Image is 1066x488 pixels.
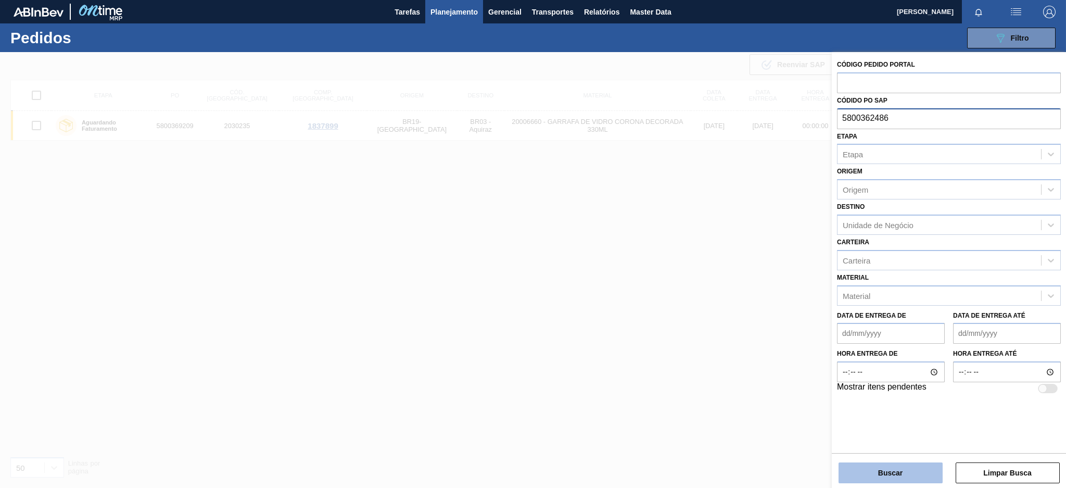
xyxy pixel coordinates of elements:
div: Origem [843,185,868,194]
img: Logout [1043,6,1056,18]
label: Códido PO SAP [837,97,887,104]
div: Etapa [843,150,863,159]
label: Data de Entrega de [837,312,906,319]
label: Código Pedido Portal [837,61,915,68]
input: dd/mm/yyyy [953,323,1061,344]
label: Data de Entrega até [953,312,1025,319]
input: dd/mm/yyyy [837,323,945,344]
img: TNhmsLtSVTkK8tSr43FrP2fwEKptu5GPRR3wAAAABJRU5ErkJggg== [14,7,64,17]
span: Relatórios [584,6,619,18]
span: Transportes [532,6,574,18]
button: Filtro [967,28,1056,48]
button: Notificações [962,5,995,19]
label: Etapa [837,133,857,140]
span: Filtro [1011,34,1029,42]
div: Material [843,291,870,300]
h1: Pedidos [10,32,168,44]
label: Destino [837,203,865,210]
img: userActions [1010,6,1022,18]
label: Hora entrega de [837,346,945,361]
label: Mostrar itens pendentes [837,382,927,395]
span: Gerencial [488,6,522,18]
div: Unidade de Negócio [843,220,913,229]
span: Planejamento [430,6,478,18]
label: Carteira [837,239,869,246]
span: Master Data [630,6,671,18]
div: Carteira [843,256,870,265]
label: Material [837,274,869,281]
span: Tarefas [395,6,420,18]
label: Hora entrega até [953,346,1061,361]
label: Origem [837,168,862,175]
